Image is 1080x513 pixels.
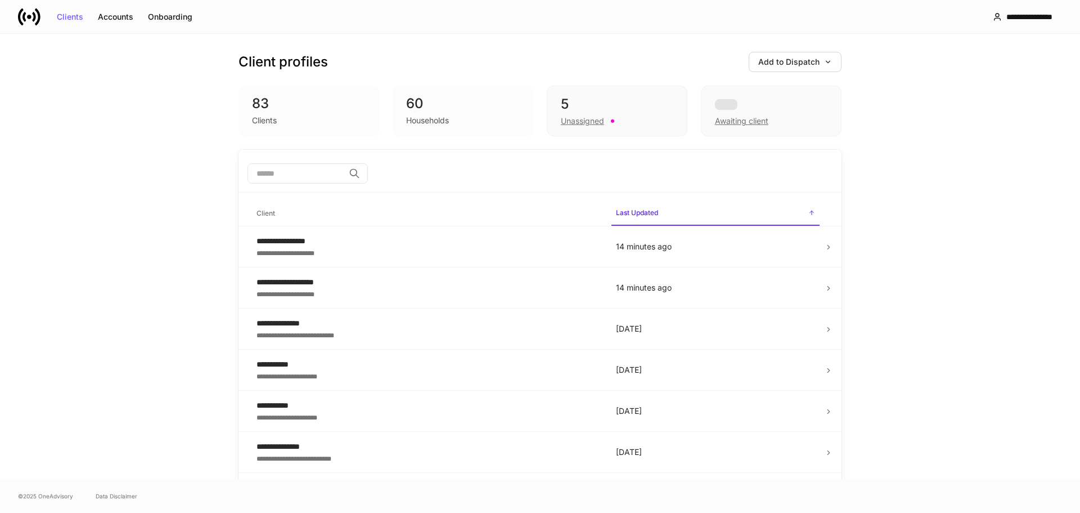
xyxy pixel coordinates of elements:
[98,13,133,21] div: Accounts
[616,364,815,376] p: [DATE]
[616,405,815,417] p: [DATE]
[91,8,141,26] button: Accounts
[616,207,658,218] h6: Last Updated
[616,241,815,252] p: 14 minutes ago
[252,95,366,113] div: 83
[561,115,604,127] div: Unassigned
[141,8,200,26] button: Onboarding
[749,52,841,72] button: Add to Dispatch
[406,115,449,126] div: Households
[616,447,815,458] p: [DATE]
[616,323,815,334] p: [DATE]
[701,86,841,136] div: Awaiting client
[252,115,277,126] div: Clients
[57,13,83,21] div: Clients
[758,58,832,66] div: Add to Dispatch
[715,115,768,127] div: Awaiting client
[148,13,192,21] div: Onboarding
[561,95,673,113] div: 5
[406,95,520,113] div: 60
[547,86,687,136] div: 5Unassigned
[49,8,91,26] button: Clients
[616,282,815,293] p: 14 minutes ago
[256,208,275,218] h6: Client
[238,53,328,71] h3: Client profiles
[611,202,820,226] span: Last Updated
[18,492,73,501] span: © 2025 OneAdvisory
[96,492,137,501] a: Data Disclaimer
[252,202,602,225] span: Client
